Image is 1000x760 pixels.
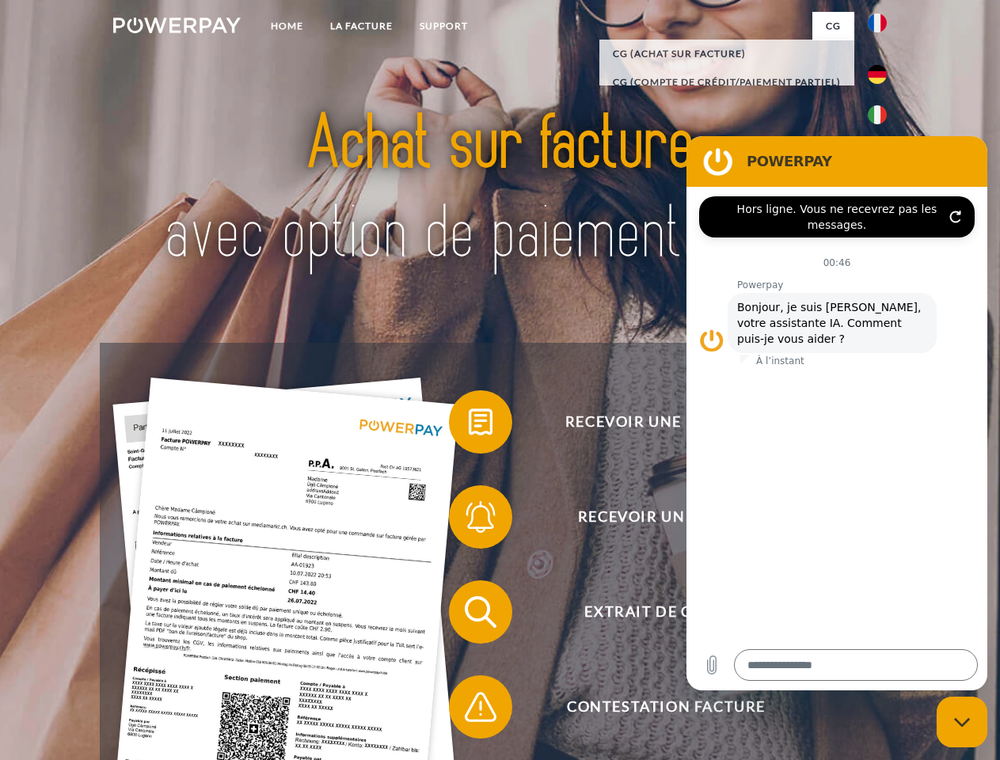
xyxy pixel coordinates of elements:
img: fr [868,13,887,32]
a: CG [812,12,854,40]
img: qb_bill.svg [461,402,500,442]
iframe: Fenêtre de messagerie [686,136,987,690]
img: qb_bell.svg [461,497,500,537]
button: Extrait de compte [449,580,861,644]
img: qb_warning.svg [461,687,500,727]
a: Support [406,12,481,40]
iframe: Bouton de lancement de la fenêtre de messagerie, conversation en cours [937,697,987,747]
img: qb_search.svg [461,592,500,632]
button: Recevoir un rappel? [449,485,861,549]
a: CG (achat sur facture) [599,40,854,68]
span: Recevoir une facture ? [472,390,860,454]
span: Contestation Facture [472,675,860,739]
a: CG (Compte de crédit/paiement partiel) [599,68,854,97]
a: LA FACTURE [317,12,406,40]
img: it [868,105,887,124]
button: Recevoir une facture ? [449,390,861,454]
img: de [868,65,887,84]
button: Contestation Facture [449,675,861,739]
span: Extrait de compte [472,580,860,644]
img: title-powerpay_fr.svg [151,76,849,303]
img: logo-powerpay-white.svg [113,17,241,33]
a: Home [257,12,317,40]
span: Recevoir un rappel? [472,485,860,549]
